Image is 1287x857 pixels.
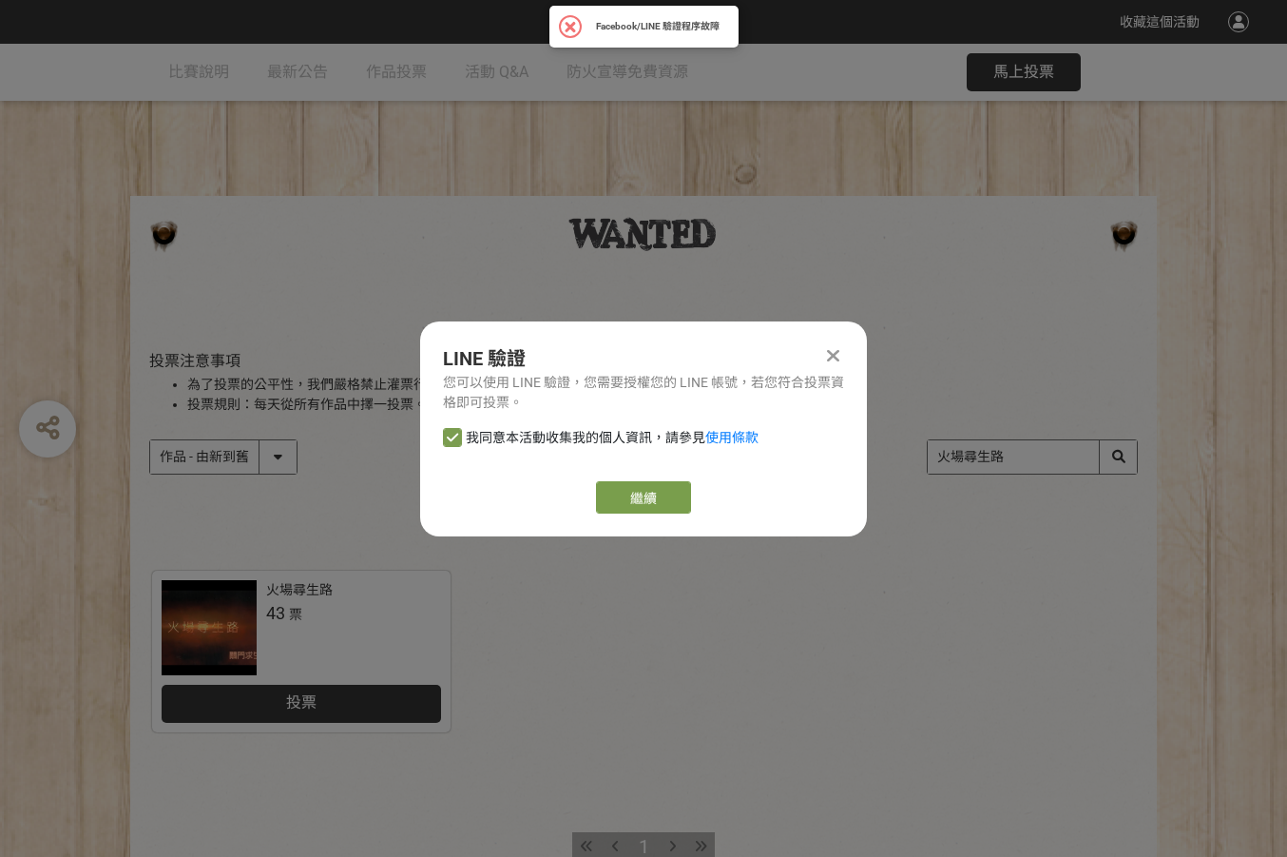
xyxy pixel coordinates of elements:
[267,63,328,81] span: 最新公告
[967,53,1081,91] button: 馬上投票
[366,44,427,101] a: 作品投票
[187,375,1138,395] li: 為了投票的公平性，我們嚴格禁止灌票行為，所有投票者皆需經過 LINE 登入認證。
[267,44,328,101] a: 最新公告
[168,63,229,81] span: 比賽說明
[289,607,302,622] span: 票
[1120,14,1200,29] span: 收藏這個活動
[266,580,333,600] div: 火場尋生路
[465,63,528,81] span: 活動 Q&A
[366,63,427,81] span: 作品投票
[187,395,1138,415] li: 投票規則：每天從所有作品中擇一投票。
[596,481,691,514] a: 繼續
[443,344,844,373] div: LINE 驗證
[286,693,317,711] span: 投票
[705,430,759,445] a: 使用條款
[567,63,688,81] span: 防火宣導免費資源
[149,324,1138,347] h1: 投票列表
[567,44,688,101] a: 防火宣導免費資源
[266,603,285,623] span: 43
[993,63,1054,81] span: 馬上投票
[928,440,1137,474] input: 搜尋作品
[466,428,759,448] span: 我同意本活動收集我的個人資訊，請參見
[465,44,528,101] a: 活動 Q&A
[168,44,229,101] a: 比賽說明
[149,352,240,370] span: 投票注意事項
[152,571,451,732] a: 火場尋生路43票投票
[443,373,844,413] div: 您可以使用 LINE 驗證，您需要授權您的 LINE 帳號，若您符合投票資格即可投票。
